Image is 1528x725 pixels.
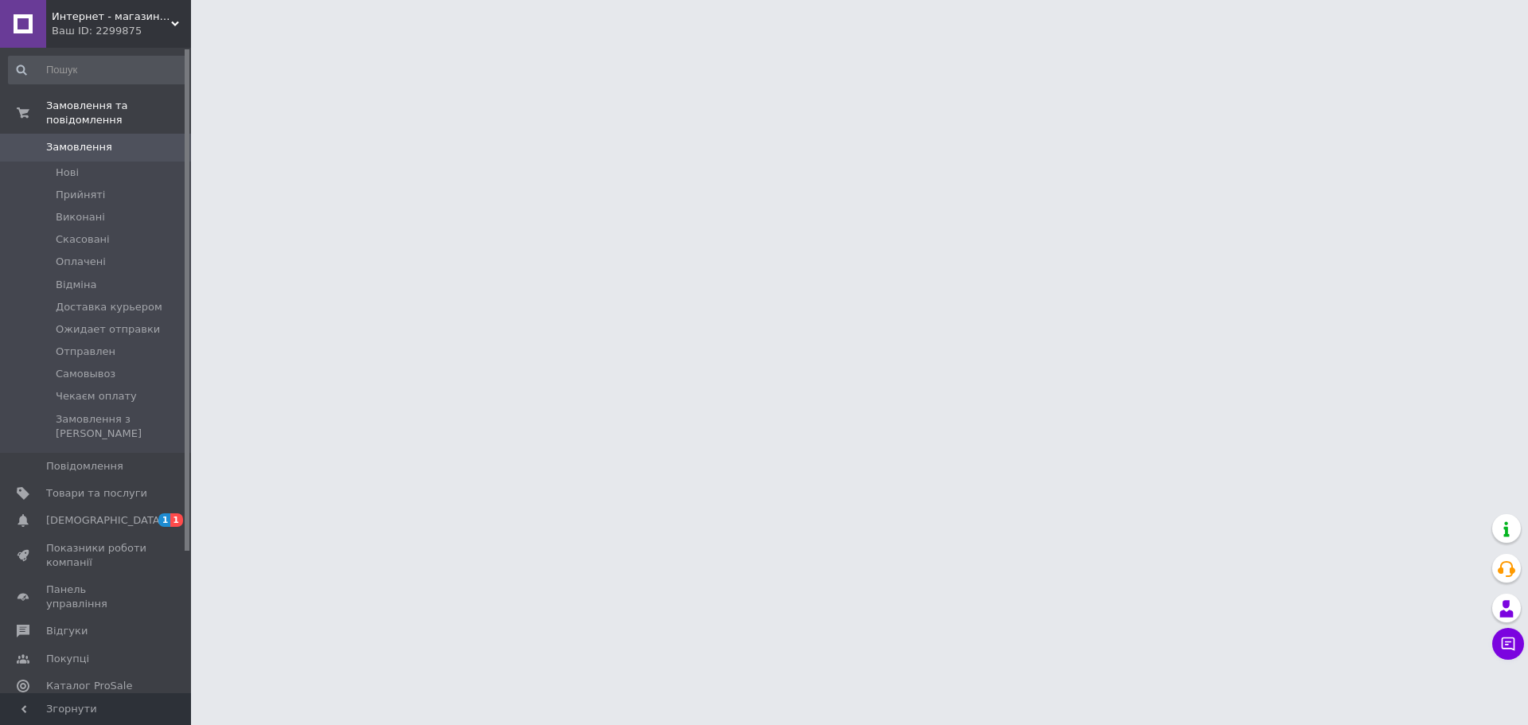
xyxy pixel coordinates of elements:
[56,210,105,224] span: Виконані
[56,345,115,359] span: Отправлен
[56,412,186,441] span: Замовлення з [PERSON_NAME]
[1492,628,1524,660] button: Чат з покупцем
[46,513,164,528] span: [DEMOGRAPHIC_DATA]
[52,24,191,38] div: Ваш ID: 2299875
[56,255,106,269] span: Оплачені
[46,486,147,501] span: Товари та послуги
[56,322,160,337] span: Ожидает отправки
[56,389,137,403] span: Чекаєм оплату
[46,652,89,666] span: Покупці
[46,679,132,693] span: Каталог ProSale
[52,10,171,24] span: Интернет - магазин "Lion"
[56,166,79,180] span: Нові
[170,513,183,527] span: 1
[8,56,188,84] input: Пошук
[56,300,162,314] span: Доставка курьером
[56,188,105,202] span: Прийняті
[46,99,191,127] span: Замовлення та повідомлення
[56,232,110,247] span: Скасовані
[56,367,115,381] span: Самовывоз
[46,140,112,154] span: Замовлення
[158,513,171,527] span: 1
[46,541,147,570] span: Показники роботи компанії
[56,278,96,292] span: Відміна
[46,459,123,474] span: Повідомлення
[46,624,88,638] span: Відгуки
[46,583,147,611] span: Панель управління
